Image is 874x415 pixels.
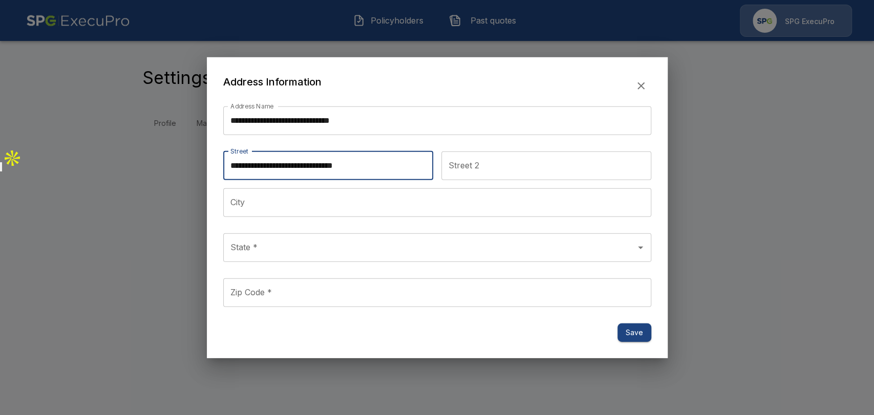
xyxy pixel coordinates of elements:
[617,323,651,342] button: Save
[633,240,648,254] button: Open
[230,101,273,110] label: Address Name
[2,148,23,168] img: Apollo
[230,146,248,155] label: Street
[223,73,322,90] h2: Address Information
